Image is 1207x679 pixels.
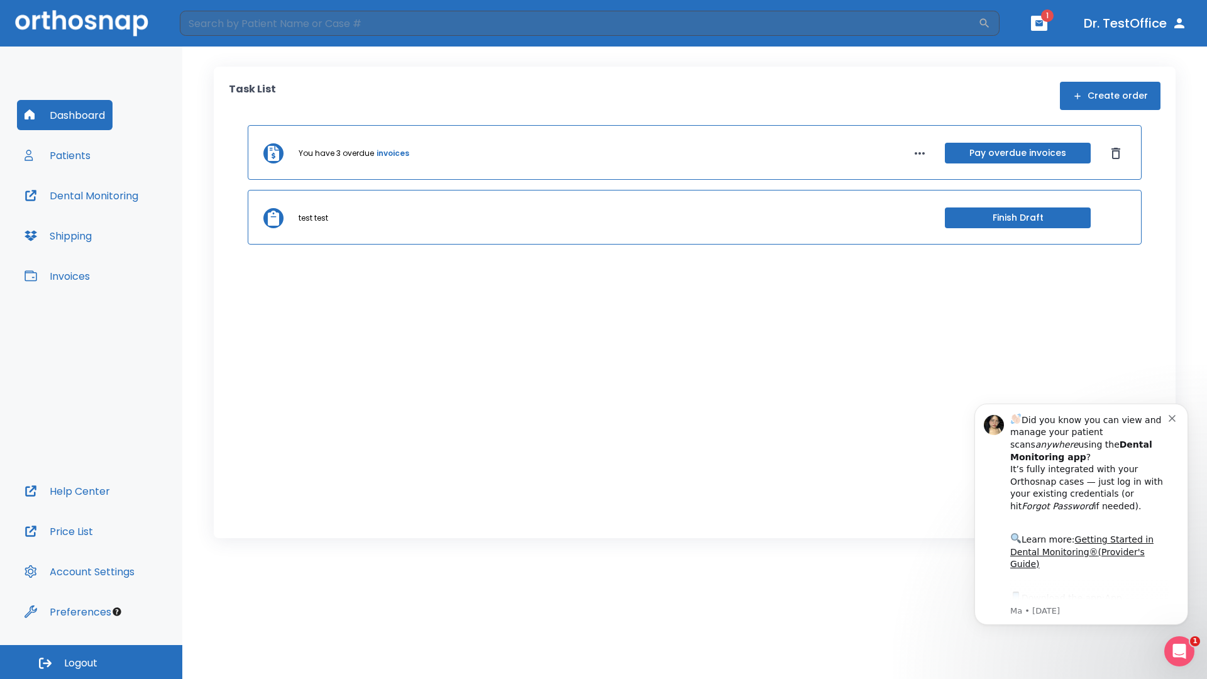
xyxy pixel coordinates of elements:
[1190,636,1200,646] span: 1
[1079,12,1192,35] button: Dr. TestOffice
[377,148,409,159] a: invoices
[17,180,146,211] button: Dental Monitoring
[1164,636,1194,666] iframe: Intercom live chat
[17,261,97,291] button: Invoices
[15,10,148,36] img: Orthosnap
[213,27,223,37] button: Dismiss notification
[17,556,142,587] button: Account Settings
[55,205,213,269] div: Download the app: | ​ Let us know if you need help getting started!
[17,100,113,130] button: Dashboard
[945,143,1091,163] button: Pay overdue invoices
[64,656,97,670] span: Logout
[1041,9,1054,22] span: 1
[55,208,167,231] a: App Store
[17,140,98,170] button: Patients
[111,606,123,617] div: Tooltip anchor
[17,597,119,627] button: Preferences
[229,82,276,110] p: Task List
[180,11,978,36] input: Search by Patient Name or Case #
[55,221,213,232] p: Message from Ma, sent 1w ago
[17,221,99,251] button: Shipping
[299,148,374,159] p: You have 3 overdue
[956,385,1207,645] iframe: Intercom notifications message
[1106,143,1126,163] button: Dismiss
[17,516,101,546] button: Price List
[17,476,118,506] button: Help Center
[1060,82,1160,110] button: Create order
[299,213,328,224] p: test test
[945,207,1091,228] button: Finish Draft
